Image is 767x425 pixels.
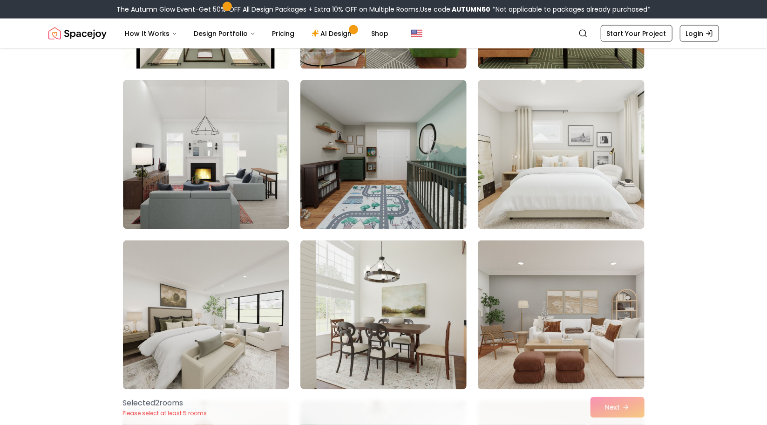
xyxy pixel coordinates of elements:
a: Start Your Project [601,25,672,42]
a: Pricing [265,24,302,43]
img: Room room-21 [478,80,644,229]
img: Room room-19 [123,80,289,229]
img: Room room-20 [300,80,467,229]
p: Please select at least 5 rooms [123,410,207,417]
span: *Not applicable to packages already purchased* [490,5,651,14]
nav: Main [118,24,396,43]
a: Shop [364,24,396,43]
img: Room room-23 [300,240,467,390]
img: Spacejoy Logo [48,24,107,43]
span: Use code: [420,5,490,14]
a: Login [680,25,719,42]
div: The Autumn Glow Event-Get 50% OFF All Design Packages + Extra 10% OFF on Multiple Rooms. [116,5,651,14]
a: AI Design [304,24,362,43]
a: Spacejoy [48,24,107,43]
button: How It Works [118,24,185,43]
b: AUTUMN50 [452,5,490,14]
img: Room room-24 [478,240,644,390]
img: Room room-22 [123,240,289,390]
nav: Global [48,19,719,48]
img: United States [411,28,422,39]
p: Selected 2 room s [123,398,207,409]
button: Design Portfolio [187,24,263,43]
